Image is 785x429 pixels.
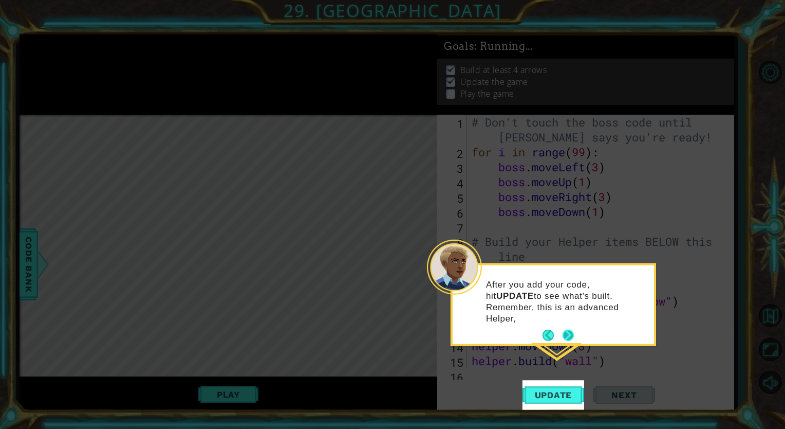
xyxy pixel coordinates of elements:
span: Update [525,390,583,400]
strong: UPDATE [496,291,534,300]
button: Next [562,329,574,342]
button: Update [522,380,584,410]
button: Back [543,330,563,341]
p: After you add your code, hit to see what's built. Remember, this is an advanced Helper, [486,279,647,324]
